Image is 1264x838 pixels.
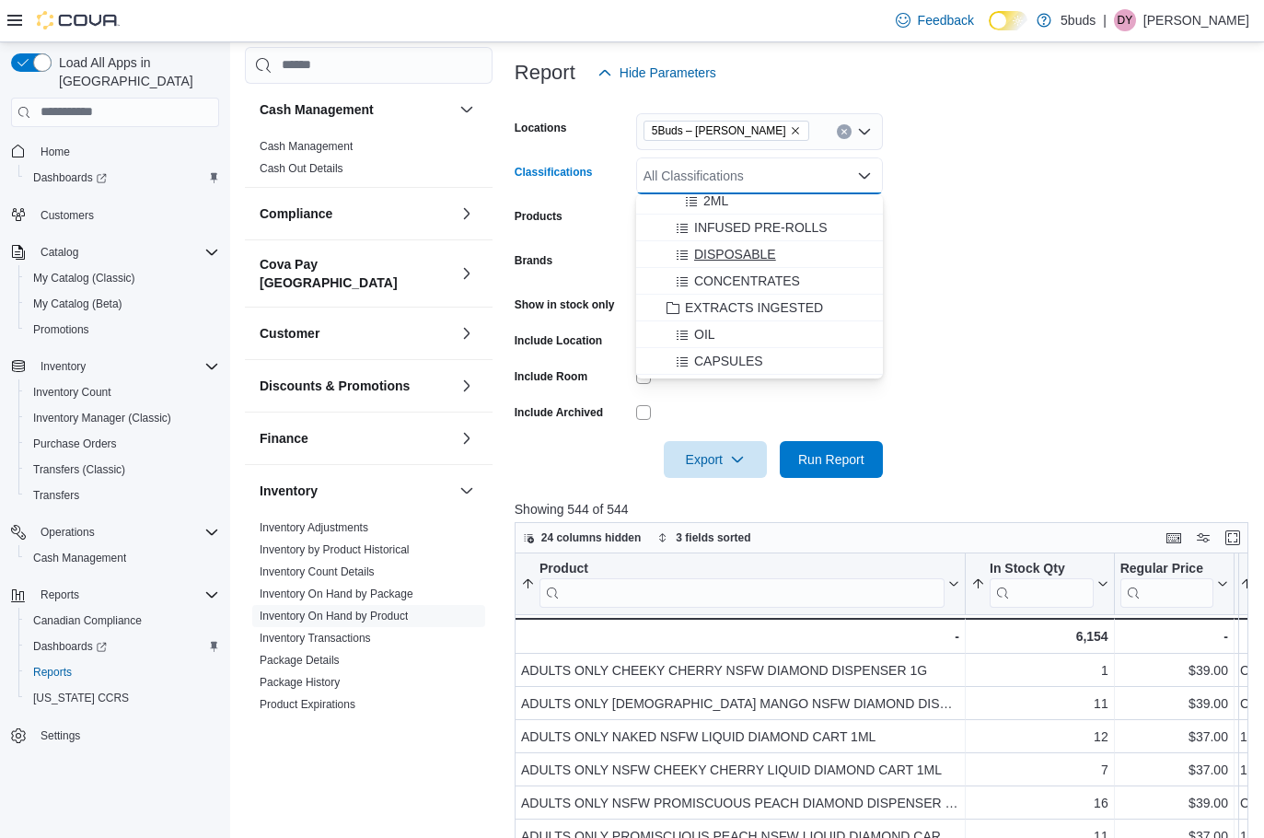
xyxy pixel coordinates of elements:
a: Promotions [26,319,97,341]
button: Enter fullscreen [1222,527,1244,549]
div: Product [539,560,945,607]
div: 12 [971,726,1108,748]
button: Customer [456,321,478,343]
button: My Catalog (Classic) [18,265,226,291]
button: 3 fields sorted [650,527,758,549]
span: Purchase Orders [33,436,117,451]
button: Compliance [456,202,478,224]
span: DY [1118,9,1133,31]
h3: Discounts & Promotions [260,376,410,394]
span: Settings [33,724,219,747]
a: Package Details [260,653,340,666]
button: Clear input [837,124,852,139]
a: Dashboards [26,167,114,189]
button: Compliance [260,204,452,222]
div: ADULTS ONLY CHEEKY CHERRY NSFW DIAMOND DISPENSER 1G [521,659,959,681]
span: Hide Parameters [620,64,716,82]
button: Export [664,441,767,478]
button: Product [521,560,959,607]
div: 1 [971,659,1108,681]
button: Settings [4,722,226,749]
button: Catalog [33,241,86,263]
button: Cash Management [260,99,452,118]
a: Cash Management [260,139,353,152]
span: Promotions [33,322,89,337]
img: Cova [37,11,120,29]
a: [US_STATE] CCRS [26,687,136,709]
span: Inventory On Hand by Product [260,608,408,623]
span: Cash Management [26,547,219,569]
span: Inventory Manager (Classic) [33,411,171,425]
button: EXTRACTS INGESTED [636,295,883,321]
div: Danielle Young [1114,9,1136,31]
span: Inventory [41,359,86,374]
button: Transfers [18,483,226,508]
button: Discounts & Promotions [260,376,452,394]
span: Feedback [918,11,974,29]
span: 5Buds – [PERSON_NAME] [652,122,786,140]
span: Transfers (Classic) [26,459,219,481]
span: Operations [33,521,219,543]
span: Inventory Adjustments [260,519,368,534]
div: Regular Price [1119,560,1212,607]
div: ADULTS ONLY [DEMOGRAPHIC_DATA] MANGO NSFW DIAMOND DISPENSER 1G [521,693,959,715]
a: My Catalog (Beta) [26,293,130,315]
a: Settings [33,725,87,747]
button: Remove 5Buds – Warman from selection in this group [790,125,801,136]
label: Include Archived [515,405,603,420]
div: 11 [971,693,1108,715]
button: Inventory [33,355,93,378]
span: Transfers [26,484,219,506]
span: Catalog [41,245,78,260]
button: My Catalog (Beta) [18,291,226,317]
button: Display options [1192,527,1214,549]
a: Home [33,141,77,163]
label: Brands [515,253,552,268]
button: Run Report [780,441,883,478]
span: Customers [33,204,219,227]
span: Product Expirations [260,696,355,711]
span: CAPSULES [694,352,763,370]
button: OIL [636,321,883,348]
button: Reports [18,659,226,685]
a: Feedback [888,2,981,39]
span: Reports [41,588,79,602]
span: Inventory Manager (Classic) [26,407,219,429]
div: $37.00 [1119,726,1227,748]
button: [US_STATE] CCRS [18,685,226,711]
span: Package Details [260,652,340,667]
span: My Catalog (Beta) [33,297,122,311]
span: Operations [41,525,95,540]
a: Inventory Adjustments [260,520,368,533]
button: EDIBLES SOLIDS [636,375,883,402]
button: Finance [260,428,452,447]
span: Reports [26,661,219,683]
span: Run Report [798,450,864,469]
a: Inventory On Hand by Product [260,609,408,622]
button: Hide Parameters [590,54,724,91]
button: Customers [4,202,226,228]
span: Inventory Transactions [260,630,371,645]
div: Inventory [245,516,493,788]
button: Cova Pay [GEOGRAPHIC_DATA] [260,254,452,291]
a: Inventory On Hand by Package [260,587,413,599]
button: Catalog [4,239,226,265]
span: Home [33,140,219,163]
span: Reports [33,584,219,606]
nav: Complex example [11,131,219,797]
button: Transfers (Classic) [18,457,226,483]
span: Reports [33,665,72,680]
button: Close list of options [857,169,872,183]
span: Inventory Count [26,381,219,403]
button: Reports [4,582,226,608]
span: Transfers [33,488,79,503]
span: Catalog [33,241,219,263]
div: Cash Management [245,134,493,186]
span: Inventory [33,355,219,378]
span: 2ML [703,192,728,210]
span: Home [41,145,70,159]
button: Operations [4,519,226,545]
div: - [1119,625,1227,647]
div: $37.00 [1119,759,1227,781]
button: Open list of options [857,124,872,139]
